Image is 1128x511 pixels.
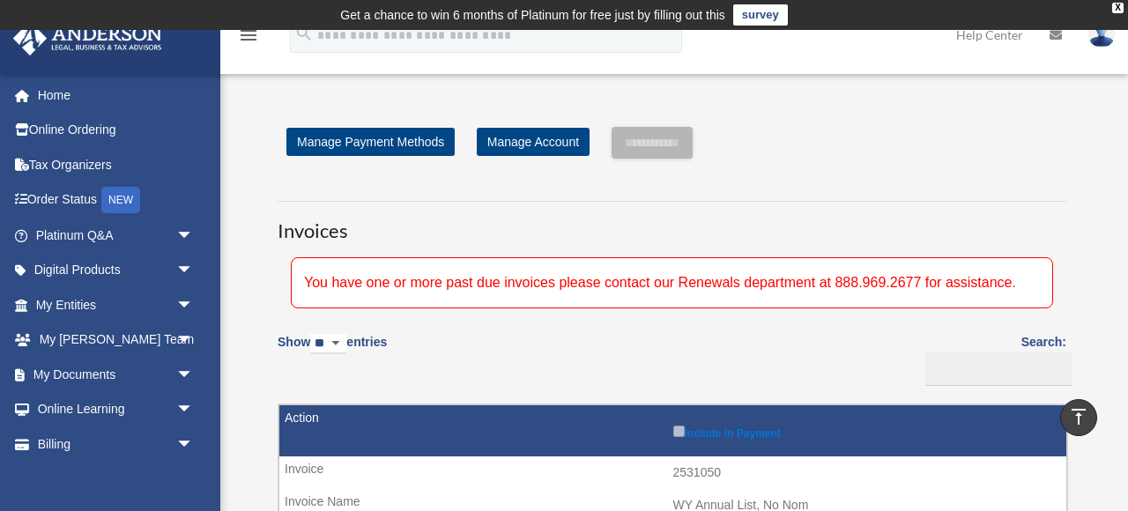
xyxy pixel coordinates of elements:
[176,253,211,289] span: arrow_drop_down
[1088,22,1115,48] img: User Pic
[1112,3,1124,13] div: close
[12,392,220,427] a: Online Learningarrow_drop_down
[12,253,220,288] a: Digital Productsarrow_drop_down
[176,392,211,428] span: arrow_drop_down
[12,147,220,182] a: Tax Organizers
[176,287,211,323] span: arrow_drop_down
[278,201,1066,245] h3: Invoices
[12,218,220,253] a: Platinum Q&Aarrow_drop_down
[176,357,211,393] span: arrow_drop_down
[12,426,211,462] a: Billingarrow_drop_down
[294,24,314,43] i: search
[12,113,220,148] a: Online Ordering
[279,456,1066,490] td: 2531050
[176,322,211,359] span: arrow_drop_down
[1068,406,1089,427] i: vertical_align_top
[340,4,725,26] div: Get a chance to win 6 months of Platinum for free just by filling out this
[310,334,346,354] select: Showentries
[12,182,220,218] a: Order StatusNEW
[101,187,140,213] div: NEW
[477,128,590,156] a: Manage Account
[12,357,220,392] a: My Documentsarrow_drop_down
[176,426,211,463] span: arrow_drop_down
[238,31,259,46] a: menu
[8,21,167,56] img: Anderson Advisors Platinum Portal
[278,331,387,372] label: Show entries
[925,352,1072,386] input: Search:
[291,257,1053,308] div: You have one or more past due invoices please contact our Renewals department at 888.969.2677 for...
[12,287,220,322] a: My Entitiesarrow_drop_down
[176,218,211,254] span: arrow_drop_down
[673,426,685,437] input: Include in Payment
[673,422,1058,440] label: Include in Payment
[238,25,259,46] i: menu
[12,78,220,113] a: Home
[12,322,220,358] a: My [PERSON_NAME] Teamarrow_drop_down
[1060,399,1097,436] a: vertical_align_top
[286,128,455,156] a: Manage Payment Methods
[919,331,1066,386] label: Search:
[733,4,788,26] a: survey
